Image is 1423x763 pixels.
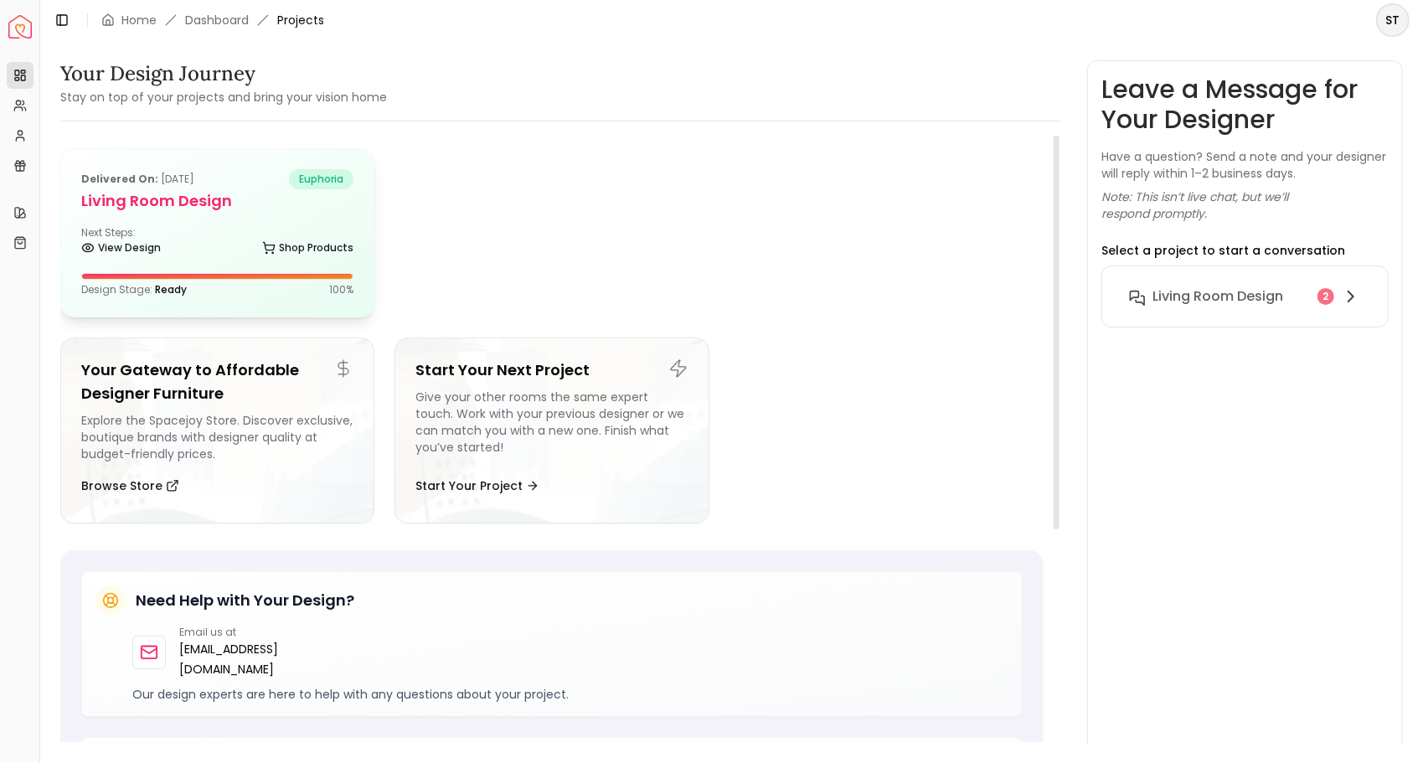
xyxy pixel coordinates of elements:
[8,15,32,39] a: Spacejoy
[81,236,161,260] a: View Design
[81,283,187,296] p: Design Stage:
[81,226,353,260] div: Next Steps:
[262,236,353,260] a: Shop Products
[1116,280,1374,313] button: Living Room design2
[1101,148,1389,182] p: Have a question? Send a note and your designer will reply within 1–2 business days.
[277,12,324,28] span: Projects
[179,626,332,639] p: Email us at
[1378,5,1408,35] span: ST
[1101,75,1389,135] h3: Leave a Message for Your Designer
[1101,242,1345,259] p: Select a project to start a conversation
[394,338,709,523] a: Start Your Next ProjectGive your other rooms the same expert touch. Work with your previous desig...
[60,338,374,523] a: Your Gateway to Affordable Designer FurnitureExplore the Spacejoy Store. Discover exclusive, bout...
[121,12,157,28] a: Home
[81,412,353,462] div: Explore the Spacejoy Store. Discover exclusive, boutique brands with designer quality at budget-f...
[81,358,353,405] h5: Your Gateway to Affordable Designer Furniture
[1152,286,1283,307] h6: Living Room design
[81,169,194,189] p: [DATE]
[1376,3,1410,37] button: ST
[179,639,332,679] a: [EMAIL_ADDRESS][DOMAIN_NAME]
[329,283,353,296] p: 100 %
[136,589,354,612] h5: Need Help with Your Design?
[1317,288,1334,305] div: 2
[415,389,688,462] div: Give your other rooms the same expert touch. Work with your previous designer or we can match you...
[101,12,324,28] nav: breadcrumb
[415,469,539,503] button: Start Your Project
[60,89,387,106] small: Stay on top of your projects and bring your vision home
[60,60,387,87] h3: Your Design Journey
[289,169,353,189] span: euphoria
[8,15,32,39] img: Spacejoy Logo
[81,469,179,503] button: Browse Store
[1101,188,1389,222] p: Note: This isn’t live chat, but we’ll respond promptly.
[185,12,249,28] a: Dashboard
[81,172,158,186] b: Delivered on:
[415,358,688,382] h5: Start Your Next Project
[132,686,1008,703] p: Our design experts are here to help with any questions about your project.
[155,282,187,296] span: Ready
[81,189,353,213] h5: Living Room design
